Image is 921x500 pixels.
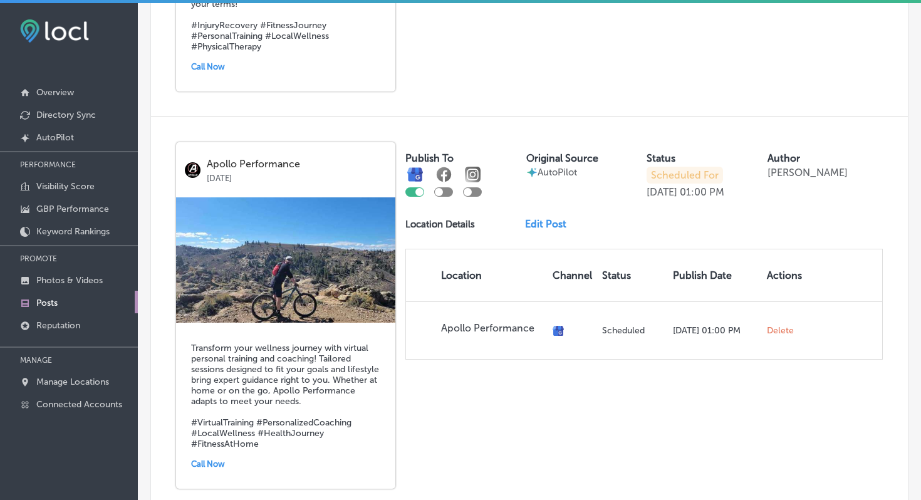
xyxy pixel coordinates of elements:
[36,298,58,308] p: Posts
[36,275,103,286] p: Photos & Videos
[191,343,380,449] h5: Transform your wellness journey with virtual personal training and coaching! Tailored sessions de...
[176,197,395,323] img: b115e165-e82a-4c92-8dd4-f8137cfb99c1Resized_20221008_122650.jpeg
[185,162,200,178] img: logo
[767,325,794,336] span: Delete
[36,87,74,98] p: Overview
[207,170,387,183] p: [DATE]
[647,186,677,198] p: [DATE]
[36,399,122,410] p: Connected Accounts
[20,19,89,43] img: fda3e92497d09a02dc62c9cd864e3231.png
[207,159,387,170] p: Apollo Performance
[36,204,109,214] p: GBP Performance
[673,325,757,336] p: [DATE] 01:00 PM
[36,181,95,192] p: Visibility Score
[405,152,454,164] label: Publish To
[647,167,723,184] p: Scheduled For
[525,218,576,230] a: Edit Post
[36,132,74,143] p: AutoPilot
[767,152,800,164] label: Author
[668,249,762,301] th: Publish Date
[36,320,80,331] p: Reputation
[762,249,807,301] th: Actions
[597,249,668,301] th: Status
[405,219,475,230] p: Location Details
[36,110,96,120] p: Directory Sync
[526,152,598,164] label: Original Source
[548,249,597,301] th: Channel
[526,167,538,178] img: autopilot-icon
[36,377,109,387] p: Manage Locations
[406,249,548,301] th: Location
[767,167,848,179] p: [PERSON_NAME]
[36,226,110,237] p: Keyword Rankings
[647,152,675,164] label: Status
[538,167,577,178] p: AutoPilot
[680,186,724,198] p: 01:00 PM
[441,322,543,334] p: Apollo Performance
[602,325,663,336] p: Scheduled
